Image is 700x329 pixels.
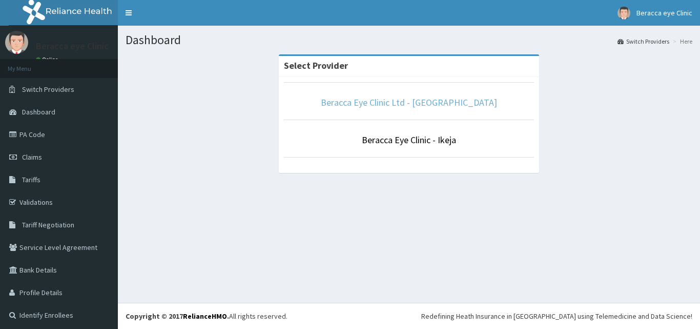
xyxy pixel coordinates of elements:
[126,312,229,321] strong: Copyright © 2017 .
[22,85,74,94] span: Switch Providers
[670,37,692,46] li: Here
[22,220,74,229] span: Tariff Negotiation
[617,37,669,46] a: Switch Providers
[36,42,109,51] p: Beracca eye Clinic
[22,107,55,117] span: Dashboard
[22,175,40,184] span: Tariffs
[118,303,700,329] footer: All rights reserved.
[5,31,28,54] img: User Image
[284,60,348,71] strong: Select Provider
[183,312,227,321] a: RelianceHMO
[321,96,497,108] a: Beracca Eye Clinic Ltd - [GEOGRAPHIC_DATA]
[36,56,60,63] a: Online
[421,311,692,321] div: Redefining Heath Insurance in [GEOGRAPHIC_DATA] using Telemedicine and Data Science!
[636,8,692,17] span: Beracca eye Clinic
[617,7,630,20] img: User Image
[126,33,692,47] h1: Dashboard
[22,152,42,162] span: Claims
[362,134,456,146] a: Beracca Eye Clinic - Ikeja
